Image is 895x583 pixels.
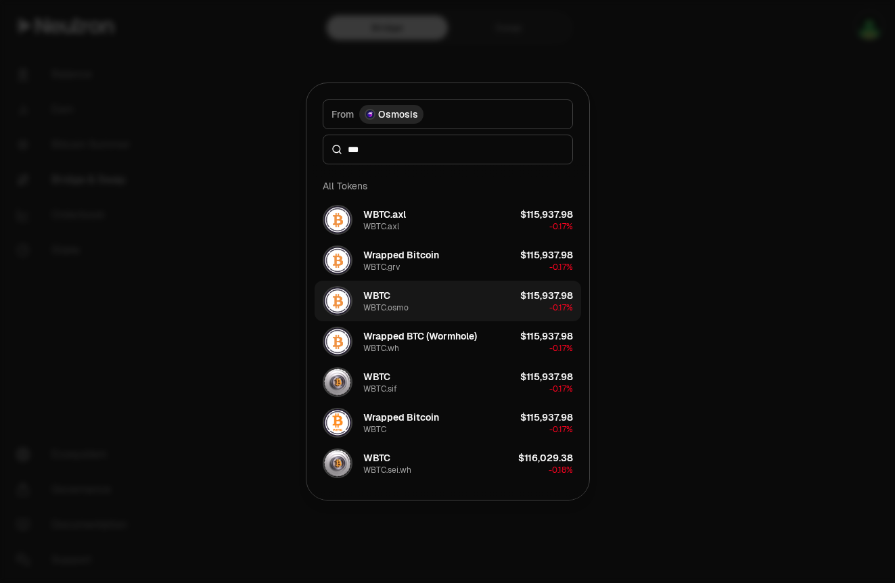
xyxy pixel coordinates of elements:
div: WBTC [363,451,390,465]
div: $115,937.98 [520,289,573,302]
div: $115,937.98 [520,329,573,343]
div: $116,029.38 [518,451,573,465]
div: Wrapped Bitcoin [363,248,439,262]
button: WBTC LogoWrapped BitcoinWBTC$115,937.98-0.17% [315,402,581,443]
div: WBTC [363,424,386,435]
img: Osmosis Logo [366,110,374,118]
div: WBTC [363,370,390,383]
div: All Tokens [315,172,581,200]
button: WBTC.sei.wh LogoWBTCWBTC.sei.wh$116,029.38-0.18% [315,443,581,484]
div: $115,937.98 [520,370,573,383]
div: WBTC.osmo [363,302,409,313]
span: -0.17% [549,343,573,354]
img: WBTC.osmo Logo [324,287,351,314]
span: -0.17% [549,262,573,273]
span: -0.17% [549,383,573,394]
img: WBTC Logo [324,409,351,436]
img: WBTC.axl Logo [324,206,351,233]
button: WBTC.wh LogoWrapped BTC (Wormhole)WBTC.wh$115,937.98-0.17% [315,321,581,362]
div: WBTC.sei.wh [363,465,411,475]
img: WBTC.sei.wh Logo [324,450,351,477]
button: WBTC.axl LogoWBTC.axlWBTC.axl$115,937.98-0.17% [315,200,581,240]
img: WBTC.sif Logo [324,369,351,396]
button: WBTC.grv LogoWrapped BitcoinWBTC.grv$115,937.98-0.17% [315,240,581,281]
div: WBTC.axl [363,221,399,232]
div: WBTC.axl [363,208,406,221]
div: $115,937.98 [520,248,573,262]
div: $115,937.98 [520,411,573,424]
img: WBTC.wh Logo [324,328,351,355]
span: -0.17% [549,302,573,313]
span: -0.17% [549,221,573,232]
span: -0.18% [549,465,573,475]
span: Osmosis [378,108,418,121]
img: WBTC.grv Logo [324,247,351,274]
div: WBTC.wh [363,343,399,354]
span: -0.17% [549,424,573,435]
div: $115,937.98 [520,208,573,221]
button: FromOsmosis LogoOsmosis [323,99,573,129]
div: Wrapped BTC (Wormhole) [363,329,477,343]
div: WBTC.sif [363,383,397,394]
span: From [331,108,354,121]
div: WBTC.grv [363,262,400,273]
div: Wrapped Bitcoin [363,411,439,424]
button: WBTC.sif LogoWBTCWBTC.sif$115,937.98-0.17% [315,362,581,402]
div: WBTC [363,289,390,302]
button: WBTC.osmo LogoWBTCWBTC.osmo$115,937.98-0.17% [315,281,581,321]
